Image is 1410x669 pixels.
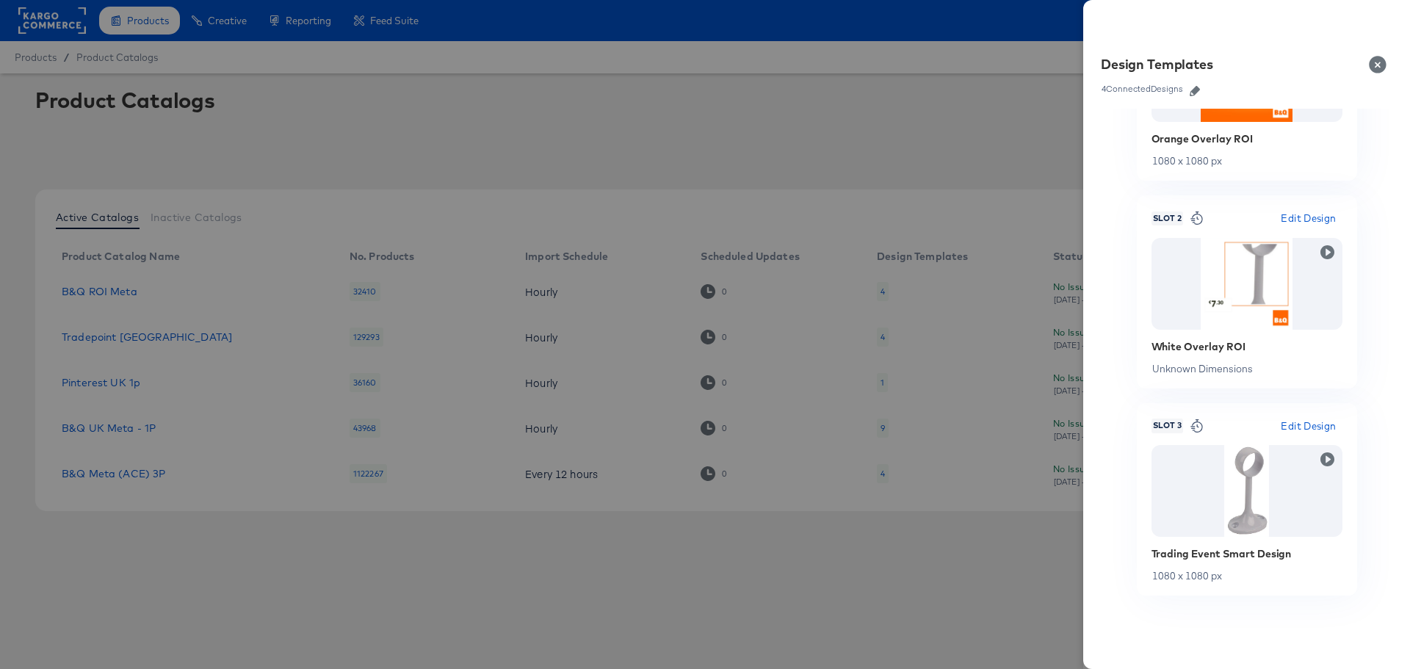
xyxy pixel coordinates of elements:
span: Edit Design [1281,210,1336,227]
span: Slot 2 [1151,213,1183,225]
div: White Overlay ROI [1151,341,1342,352]
div: 4 Connected Designs [1101,84,1184,94]
button: Edit Design [1275,210,1342,227]
span: Slot 3 [1151,420,1183,432]
div: 1080 x 1080 px [1151,156,1342,166]
div: Trading Event Smart Design [1151,548,1342,560]
div: Design Templates [1101,56,1213,73]
span: Edit Design [1281,418,1336,435]
button: Edit Design [1275,418,1342,435]
button: Close [1360,44,1401,85]
div: 1080 x 1080 px [1151,571,1342,581]
div: Unknown Dimensions [1151,364,1342,374]
div: Orange Overlay ROI [1151,133,1342,145]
